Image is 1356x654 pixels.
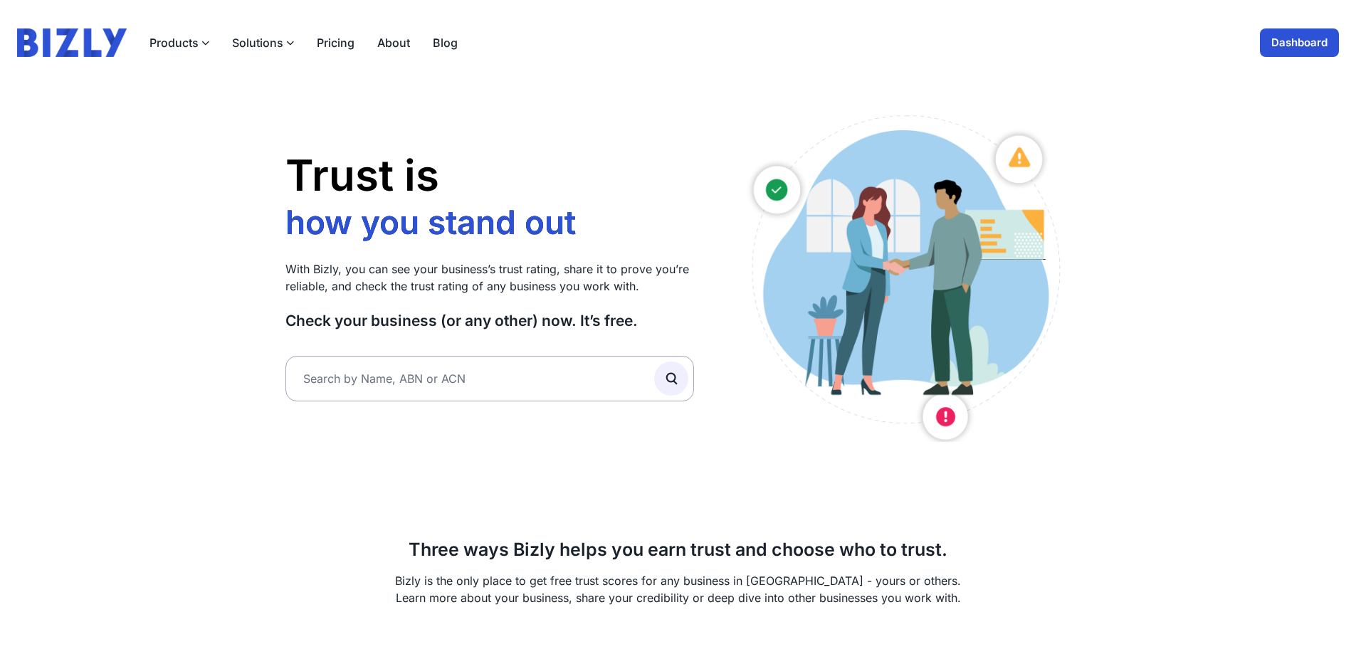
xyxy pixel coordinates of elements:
[317,34,354,51] a: Pricing
[1260,28,1339,57] a: Dashboard
[285,312,695,330] h3: Check your business (or any other) now. It’s free.
[433,34,458,51] a: Blog
[285,572,1071,606] p: Bizly is the only place to get free trust scores for any business in [GEOGRAPHIC_DATA] - yours or...
[737,108,1071,442] img: Australian small business owners illustration
[285,260,695,295] p: With Bizly, you can see your business’s trust rating, share it to prove you’re reliable, and chec...
[285,203,584,244] li: who you work with
[377,34,410,51] a: About
[285,539,1071,561] h2: Three ways Bizly helps you earn trust and choose who to trust.
[285,149,439,201] span: Trust is
[285,356,695,401] input: Search by Name, ABN or ACN
[232,34,294,51] button: Solutions
[149,34,209,51] button: Products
